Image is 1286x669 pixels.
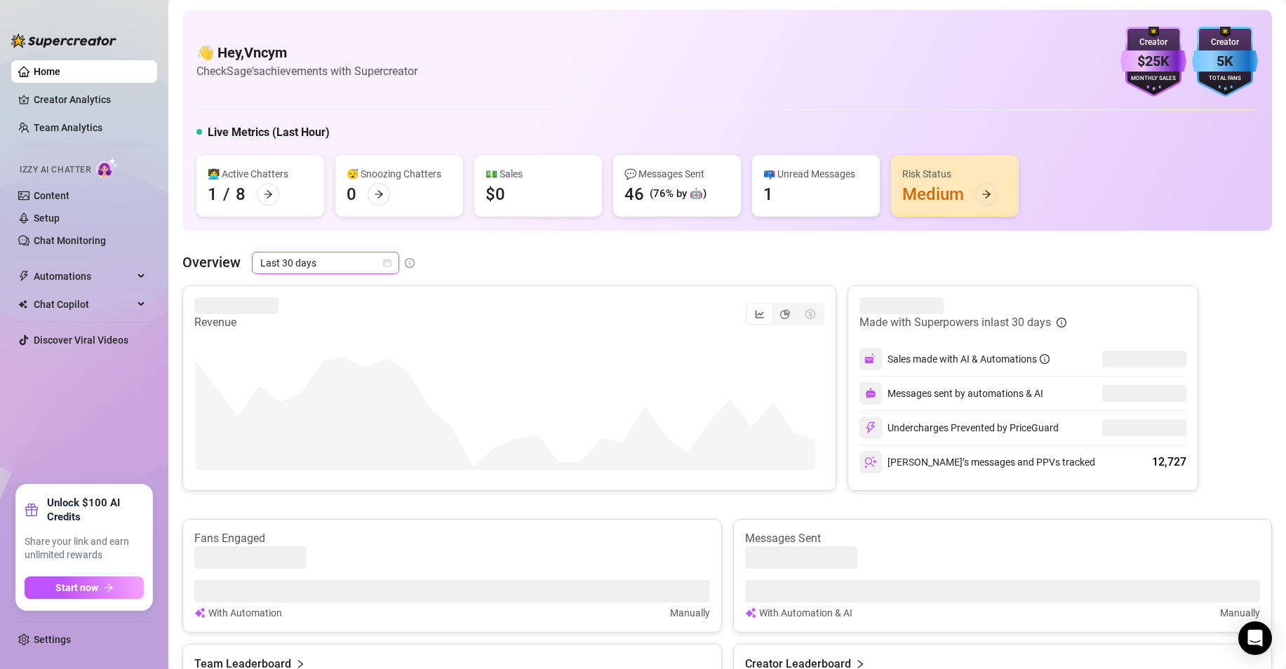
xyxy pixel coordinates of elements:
[34,66,60,77] a: Home
[1152,454,1186,471] div: 12,727
[34,190,69,201] a: Content
[1120,27,1186,97] img: purple-badge-B9DA21FR.svg
[859,417,1059,439] div: Undercharges Prevented by PriceGuard
[1040,354,1050,364] span: info-circle
[34,235,106,246] a: Chat Monitoring
[745,531,1261,546] article: Messages Sent
[34,88,146,111] a: Creator Analytics
[859,451,1095,473] div: [PERSON_NAME]’s messages and PPVs tracked
[383,259,391,267] span: calendar
[485,183,505,205] div: $0
[25,535,144,562] span: Share your link and earn unlimited rewards
[485,166,591,182] div: 💵 Sales
[196,62,417,80] article: Check Sage's achievements with Supercreator
[859,314,1051,331] article: Made with Superpowers in last 30 days
[208,124,330,141] h5: Live Metrics (Last Hour)
[34,265,133,288] span: Automations
[864,456,877,468] img: svg%3e
[55,582,98,593] span: Start now
[34,334,128,346] a: Discover Viral Videos
[1192,50,1258,72] div: 5K
[745,605,756,621] img: svg%3e
[104,583,114,593] span: arrow-right
[20,163,91,177] span: Izzy AI Chatter
[902,166,1007,182] div: Risk Status
[780,309,790,319] span: pie-chart
[196,43,417,62] h4: 👋 Hey, Vncym
[1192,27,1258,97] img: blue-badge-DgoSNQY1.svg
[18,271,29,282] span: thunderbolt
[347,183,356,205] div: 0
[1238,621,1272,655] div: Open Intercom Messenger
[624,183,644,205] div: 46
[763,183,773,205] div: 1
[11,34,116,48] img: logo-BBDzfeDw.svg
[888,351,1050,367] div: Sales made with AI & Automations
[374,189,384,199] span: arrow-right
[1120,50,1186,72] div: $25K
[34,293,133,316] span: Chat Copilot
[865,388,876,399] img: svg%3e
[1192,74,1258,83] div: Total Fans
[194,531,710,546] article: Fans Engaged
[670,605,710,621] article: Manually
[34,122,102,133] a: Team Analytics
[208,183,217,205] div: 1
[263,189,273,199] span: arrow-right
[96,158,118,178] img: AI Chatter
[1120,74,1186,83] div: Monthly Sales
[260,252,391,273] span: Last 30 days
[805,309,815,319] span: dollar-circle
[208,166,313,182] div: 👩‍💻 Active Chatters
[25,576,144,599] button: Start nowarrow-right
[755,309,765,319] span: line-chart
[650,186,706,203] div: (76% by 🤖)
[859,382,1043,405] div: Messages sent by automations & AI
[34,212,60,224] a: Setup
[405,258,415,268] span: info-circle
[236,183,246,205] div: 8
[208,605,282,621] article: With Automation
[182,252,241,273] article: Overview
[1120,36,1186,49] div: Creator
[1057,318,1066,327] span: info-circle
[624,166,730,182] div: 💬 Messages Sent
[1192,36,1258,49] div: Creator
[746,303,824,325] div: segmented control
[194,314,279,331] article: Revenue
[34,634,71,645] a: Settings
[347,166,452,182] div: 😴 Snoozing Chatters
[47,496,144,524] strong: Unlock $100 AI Credits
[763,166,869,182] div: 📪 Unread Messages
[1220,605,1260,621] article: Manually
[759,605,852,621] article: With Automation & AI
[18,299,27,309] img: Chat Copilot
[982,189,991,199] span: arrow-right
[25,503,39,517] span: gift
[864,353,877,365] img: svg%3e
[864,421,877,434] img: svg%3e
[194,605,206,621] img: svg%3e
